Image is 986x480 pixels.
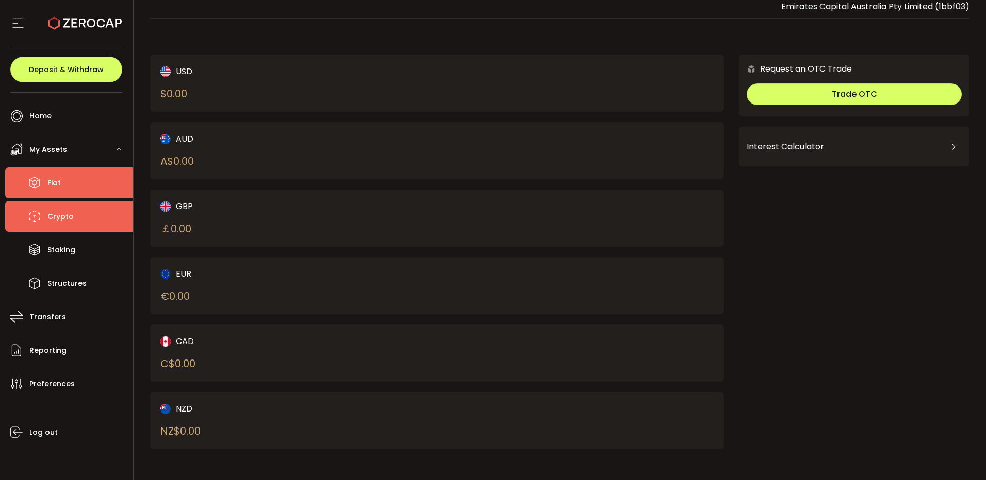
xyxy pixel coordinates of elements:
[160,153,194,169] div: A$ 0.00
[29,109,52,124] span: Home
[160,402,409,415] div: NZD
[160,201,171,212] img: gbp_portfolio.svg
[160,86,187,101] div: $ 0.00
[160,267,409,280] div: EUR
[832,88,877,100] span: Trade OTC
[10,57,122,82] button: Deposit & Withdraw
[29,343,67,358] span: Reporting
[160,65,409,78] div: USD
[747,134,962,159] div: Interest Calculator
[160,336,171,347] img: cad_portfolio.svg
[47,243,75,258] span: Staking
[160,288,190,304] div: € 0.00
[160,404,171,414] img: nzd_portfolio.svg
[160,269,171,279] img: eur_portfolio.svg
[160,335,409,348] div: CAD
[747,64,756,74] img: 6nGpN7MZ9FLuBP83NiajKbTRY4UzlzQtBKtCrLLspmCkSvCZHBKvY3NxgQaT5JnOQREvtQ257bXeeSTueZfAPizblJ+Fe8JwA...
[47,209,74,224] span: Crypto
[47,276,87,291] span: Structures
[29,142,67,157] span: My Assets
[934,431,986,480] iframe: Chat Widget
[160,356,195,371] div: C$ 0.00
[160,132,409,145] div: AUD
[29,310,66,324] span: Transfers
[160,134,171,144] img: aud_portfolio.svg
[160,200,409,213] div: GBP
[747,83,962,105] button: Trade OTC
[29,66,104,73] span: Deposit & Withdraw
[29,425,58,440] span: Log out
[160,423,201,439] div: NZ$ 0.00
[47,176,61,191] span: Fiat
[739,62,852,75] div: Request an OTC Trade
[29,376,75,391] span: Preferences
[160,66,171,77] img: usd_portfolio.svg
[160,221,191,236] div: ￡ 0.00
[781,1,969,12] span: Emirates Capital Australia Pty Limited (1bbf03)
